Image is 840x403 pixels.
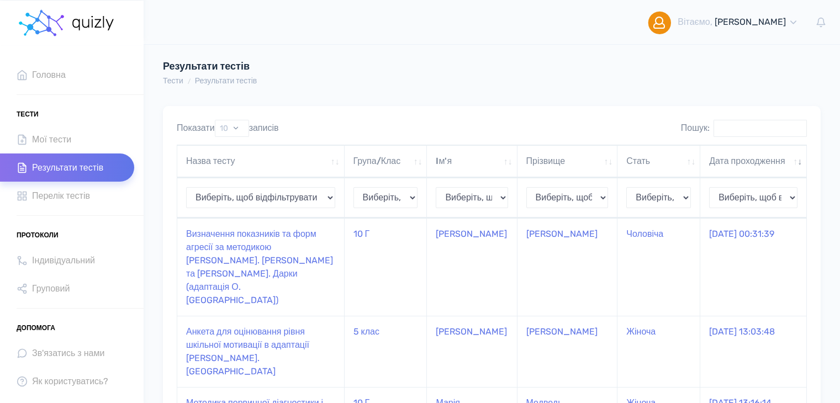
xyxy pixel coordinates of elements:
th: Група/Клас: активувати для сортування стовпців за зростанням [345,145,427,178]
td: [DATE] 00:31:39 [700,218,806,316]
label: Показати записів [177,120,279,137]
span: [PERSON_NAME] [715,17,786,27]
th: Назва тесту: активувати для сортування стовпців за зростанням [177,145,345,178]
td: Чоловіча [617,218,700,316]
td: [PERSON_NAME] [427,316,517,387]
label: Пошук: [681,120,807,137]
span: Головна [32,67,66,82]
td: 5 клас [345,316,427,387]
span: Перелік тестів [32,188,90,203]
td: [PERSON_NAME] [517,316,618,387]
td: Анкета для оцінювання рівня шкільної мотивації в адаптації [PERSON_NAME]. [GEOGRAPHIC_DATA] [177,316,345,387]
input: Пошук: [714,120,807,137]
td: [PERSON_NAME] [517,218,618,316]
span: Протоколи [17,227,59,243]
th: Стать: активувати для сортування стовпців за зростанням [617,145,700,178]
td: 10 Г [345,218,427,316]
h4: Результати тестів [163,61,540,73]
span: Індивідуальний [32,253,95,268]
nav: breadcrumb [163,75,257,87]
td: Жіноча [617,316,700,387]
th: Дата проходження: активувати для сортування стовпців за зростанням [700,145,806,178]
td: [DATE] 13:03:48 [700,316,806,387]
td: [PERSON_NAME] [427,218,517,316]
span: Допомога [17,320,55,336]
li: Результати тестів [183,75,257,87]
td: Визначення показників та форм агресії за методикою [PERSON_NAME]. [PERSON_NAME] та [PERSON_NAME].... [177,218,345,316]
span: Тести [17,106,39,123]
img: homepage [71,16,116,30]
th: Iм'я: активувати для сортування стовпців за зростанням [427,145,517,178]
span: Результати тестів [32,160,103,175]
a: homepage homepage [17,1,116,45]
th: Прізвище: активувати для сортування стовпців за зростанням [517,145,618,178]
span: Мої тести [32,132,71,147]
li: Тести [163,75,183,87]
span: Груповий [32,281,70,296]
span: Як користуватись? [32,374,108,389]
select: Показатизаписів [215,120,249,137]
img: homepage [17,7,66,40]
span: Зв'язатись з нами [32,346,104,360]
